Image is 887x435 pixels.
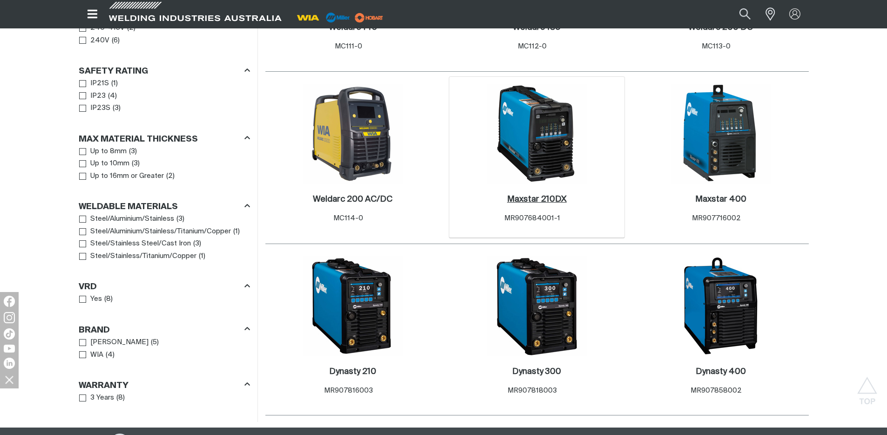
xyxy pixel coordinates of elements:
[695,195,746,204] h2: Maxstar 400
[79,349,104,361] a: WIA
[79,145,250,183] ul: Max Material Thickness
[507,194,567,205] a: Maxstar 210DX
[79,336,250,361] ul: Brand
[333,215,363,222] span: MC114-0
[487,84,587,184] img: Maxstar 210DX
[79,34,110,47] a: 240V
[90,214,174,224] span: Steel/Aluminium/Stainless
[79,392,115,404] a: 3 Years
[108,91,117,102] span: ( 4 )
[4,312,15,323] img: Instagram
[303,84,403,184] img: Weldarc 200 AC/DC
[79,213,175,225] a: Steel/Aluminium/Stainless
[90,294,102,305] span: Yes
[313,194,393,205] a: Weldarc 200 AC/DC
[79,200,250,213] div: Weldable Materials
[696,367,746,376] h2: Dynasty 400
[199,251,205,262] span: ( 1 )
[4,345,15,353] img: YouTube
[79,238,191,250] a: Steel/Stainless Steel/Cast Iron
[233,226,240,237] span: ( 1 )
[79,392,250,404] ul: Warranty
[79,293,250,306] ul: VRD
[512,367,561,377] a: Dynasty 300
[79,157,130,170] a: Up to 10mm
[729,4,761,25] button: Search products
[79,293,102,306] a: Yes
[79,77,109,90] a: IP21S
[79,102,111,115] a: IP23S
[4,296,15,307] img: Facebook
[111,78,118,89] span: ( 1 )
[702,43,731,50] span: MC113-0
[79,90,106,102] a: IP23
[671,256,771,356] img: Dynasty 400
[4,328,15,340] img: TikTok
[329,23,377,32] h2: Weldarc 145
[313,195,393,204] h2: Weldarc 200 AC/DC
[193,238,201,249] span: ( 3 )
[513,23,561,32] h2: Weldarc 185
[79,170,164,183] a: Up to 16mm or Greater
[79,77,250,115] ul: Safety Rating
[116,393,125,403] span: ( 8 )
[90,226,231,237] span: Steel/Aluminium/Stainless/Titanium/Copper
[79,65,250,77] div: Safety Rating
[79,66,148,77] h3: Safety Rating
[487,256,587,356] img: Dynasty 300
[691,387,742,394] span: MR907858002
[104,294,113,305] span: ( 8 )
[90,350,103,360] span: WIA
[129,146,137,157] span: ( 3 )
[79,22,250,47] ul: Power Voltage
[79,325,110,336] h3: Brand
[329,367,376,377] a: Dynasty 210
[79,280,250,293] div: VRD
[518,43,547,50] span: MC112-0
[504,215,560,222] span: MR907684001-1
[166,171,175,182] span: ( 2 )
[352,14,386,21] a: miller
[1,372,17,387] img: hide socials
[671,84,771,184] img: Maxstar 400
[79,213,250,262] ul: Weldable Materials
[106,350,115,360] span: ( 4 )
[79,379,250,392] div: Warranty
[717,4,760,25] input: Product name or item number...
[512,367,561,376] h2: Dynasty 300
[335,43,362,50] span: MC111-0
[90,171,164,182] span: Up to 16mm or Greater
[90,78,109,89] span: IP21S
[79,145,127,158] a: Up to 8mm
[113,103,121,114] span: ( 3 )
[692,215,741,222] span: MR907716002
[79,323,250,336] div: Brand
[79,250,197,263] a: Steel/Stainless/Titanium/Copper
[79,225,231,238] a: Steel/Aluminium/Stainless/Titanium/Copper
[79,381,129,391] h3: Warranty
[303,256,403,356] img: Dynasty 210
[90,91,106,102] span: IP23
[507,195,567,204] h2: Maxstar 210DX
[696,367,746,377] a: Dynasty 400
[90,103,110,114] span: IP23S
[79,132,250,145] div: Max Material Thickness
[90,238,191,249] span: Steel/Stainless Steel/Cast Iron
[352,11,386,25] img: miller
[857,377,878,398] button: Scroll to top
[79,202,178,212] h3: Weldable Materials
[90,251,196,262] span: Steel/Stainless/Titanium/Copper
[90,393,114,403] span: 3 Years
[508,387,557,394] span: MR907818003
[90,337,149,348] span: [PERSON_NAME]
[688,23,753,32] h2: Weldarc 200 DC
[329,367,376,376] h2: Dynasty 210
[176,214,184,224] span: ( 3 )
[90,35,109,46] span: 240V
[132,158,140,169] span: ( 3 )
[79,336,149,349] a: [PERSON_NAME]
[4,358,15,369] img: LinkedIn
[90,146,127,157] span: Up to 8mm
[79,282,97,292] h3: VRD
[151,337,159,348] span: ( 5 )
